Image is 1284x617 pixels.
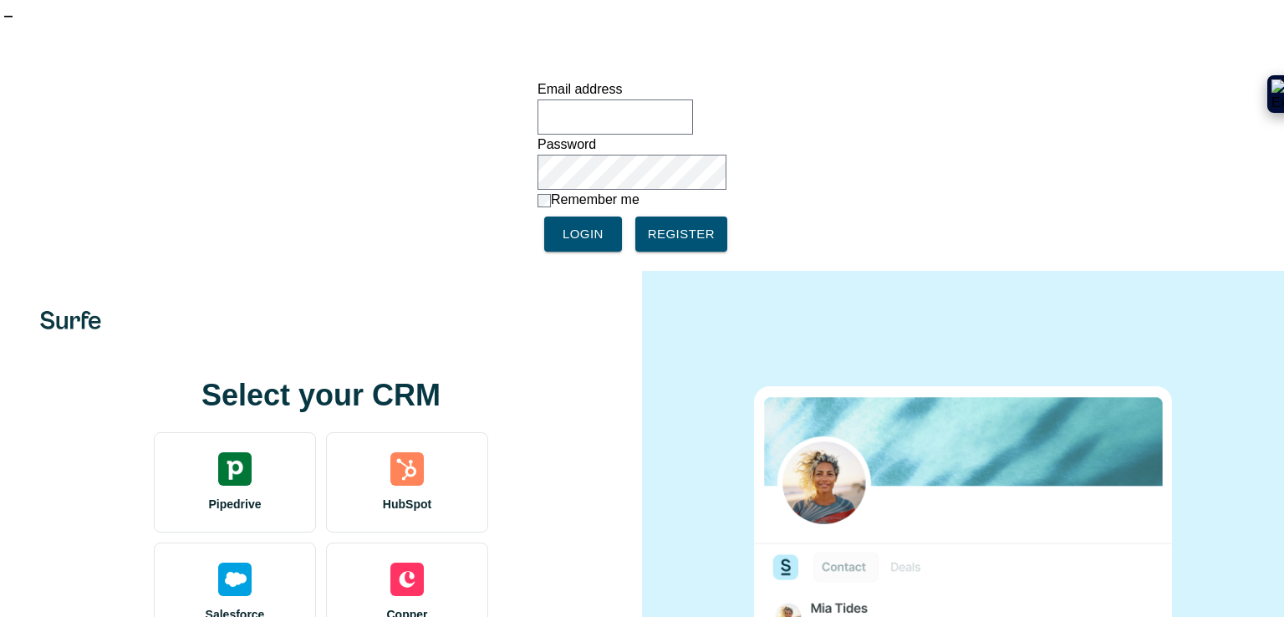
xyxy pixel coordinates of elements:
img: salesforce's logo [218,563,252,596]
h1: Select your CRM [154,379,488,412]
span: Login [563,223,604,245]
label: Email address [538,82,622,96]
span: Register [648,223,715,245]
span: Pipedrive [208,496,261,512]
button: Login [544,217,622,252]
img: Surfe's logo [40,311,101,329]
span: HubSpot [383,496,431,512]
label: Password [538,137,596,151]
label: Remember me [551,192,639,207]
a: Register [635,217,727,252]
img: hubspot's logo [390,452,424,486]
img: pipedrive's logo [218,452,252,486]
img: copper's logo [390,563,424,596]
